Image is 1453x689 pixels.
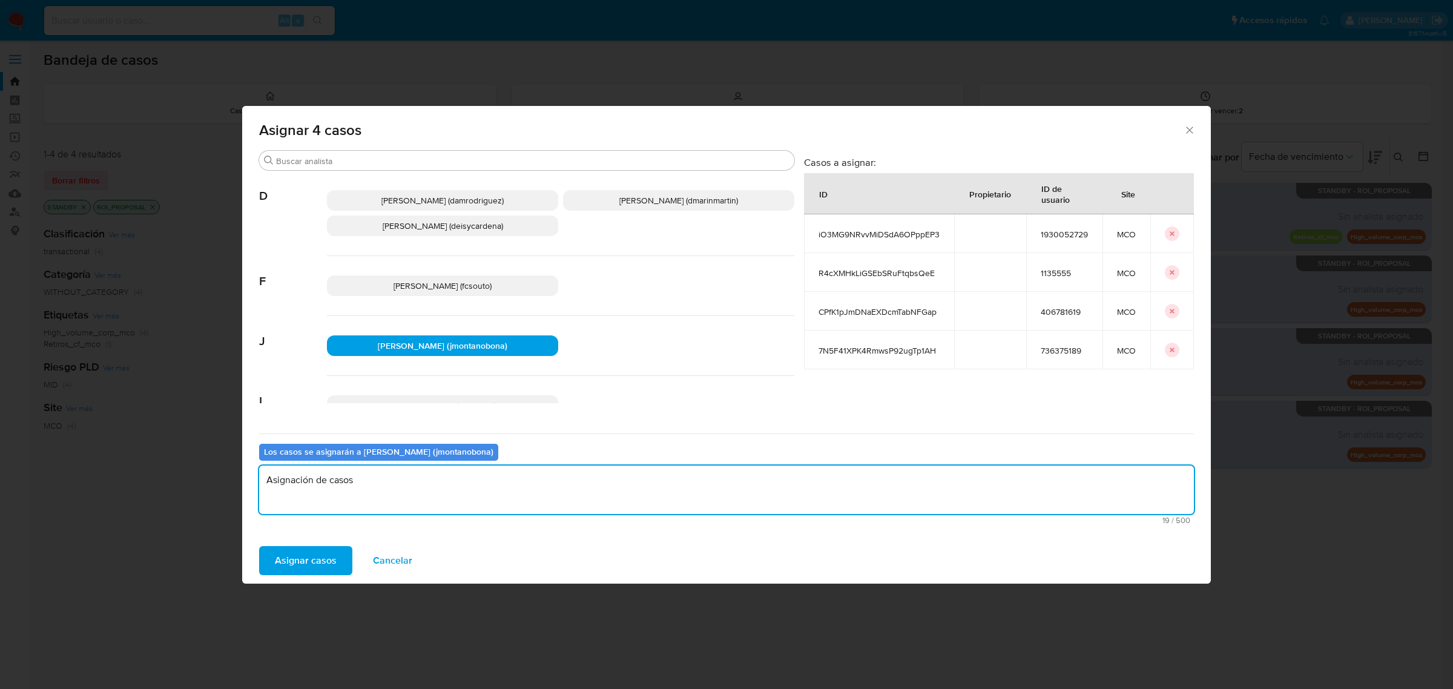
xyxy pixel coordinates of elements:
span: 1930052729 [1041,229,1088,240]
span: [PERSON_NAME] (dmarinmartin) [619,194,738,206]
div: [PERSON_NAME] (deisycardena) [327,216,558,236]
span: CPfK1pJmDNaEXDcmTabNFGap [819,306,940,317]
button: icon-button [1165,265,1179,280]
button: Cerrar ventana [1184,124,1194,135]
span: L [259,376,327,409]
span: [PERSON_NAME] (fcsouto) [394,280,492,292]
div: [PERSON_NAME] (dmarinmartin) [563,190,794,211]
div: Propietario [955,179,1026,208]
span: Asignar 4 casos [259,123,1184,137]
span: iO3MG9NRvvMiDSdA6OPppEP3 [819,229,940,240]
button: Buscar [264,156,274,165]
span: 736375189 [1041,345,1088,356]
span: Asignar casos [275,547,337,574]
span: D [259,171,327,203]
div: ID [805,179,842,208]
div: Site [1107,179,1150,208]
span: 7N5F41XPK4RmwsP92ugTp1AH [819,345,940,356]
button: icon-button [1165,304,1179,318]
span: 406781619 [1041,306,1088,317]
span: [PERSON_NAME] (cbaquero) [390,400,496,412]
span: F [259,256,327,289]
button: Asignar casos [259,546,352,575]
span: Máximo 500 caracteres [263,516,1190,524]
h3: Casos a asignar: [804,156,1194,168]
button: Cancelar [357,546,428,575]
button: icon-button [1165,226,1179,241]
span: Cancelar [373,547,412,574]
span: MCO [1117,268,1136,279]
input: Buscar analista [276,156,789,166]
div: [PERSON_NAME] (cbaquero) [327,395,558,416]
div: ID de usuario [1027,174,1102,214]
span: R4cXMHkLiGSEbSRuFtqbsQeE [819,268,940,279]
span: MCO [1117,345,1136,356]
textarea: Asignación de casos [259,466,1194,514]
div: [PERSON_NAME] (jmontanobona) [327,335,558,356]
span: MCO [1117,229,1136,240]
span: [PERSON_NAME] (jmontanobona) [378,340,507,352]
span: [PERSON_NAME] (deisycardena) [383,220,503,232]
div: assign-modal [242,106,1211,584]
div: [PERSON_NAME] (damrodriguez) [327,190,558,211]
button: icon-button [1165,343,1179,357]
span: 1135555 [1041,268,1088,279]
b: Los casos se asignarán a [PERSON_NAME] (jmontanobona) [264,446,493,458]
span: J [259,316,327,349]
div: [PERSON_NAME] (fcsouto) [327,275,558,296]
span: MCO [1117,306,1136,317]
span: [PERSON_NAME] (damrodriguez) [381,194,504,206]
